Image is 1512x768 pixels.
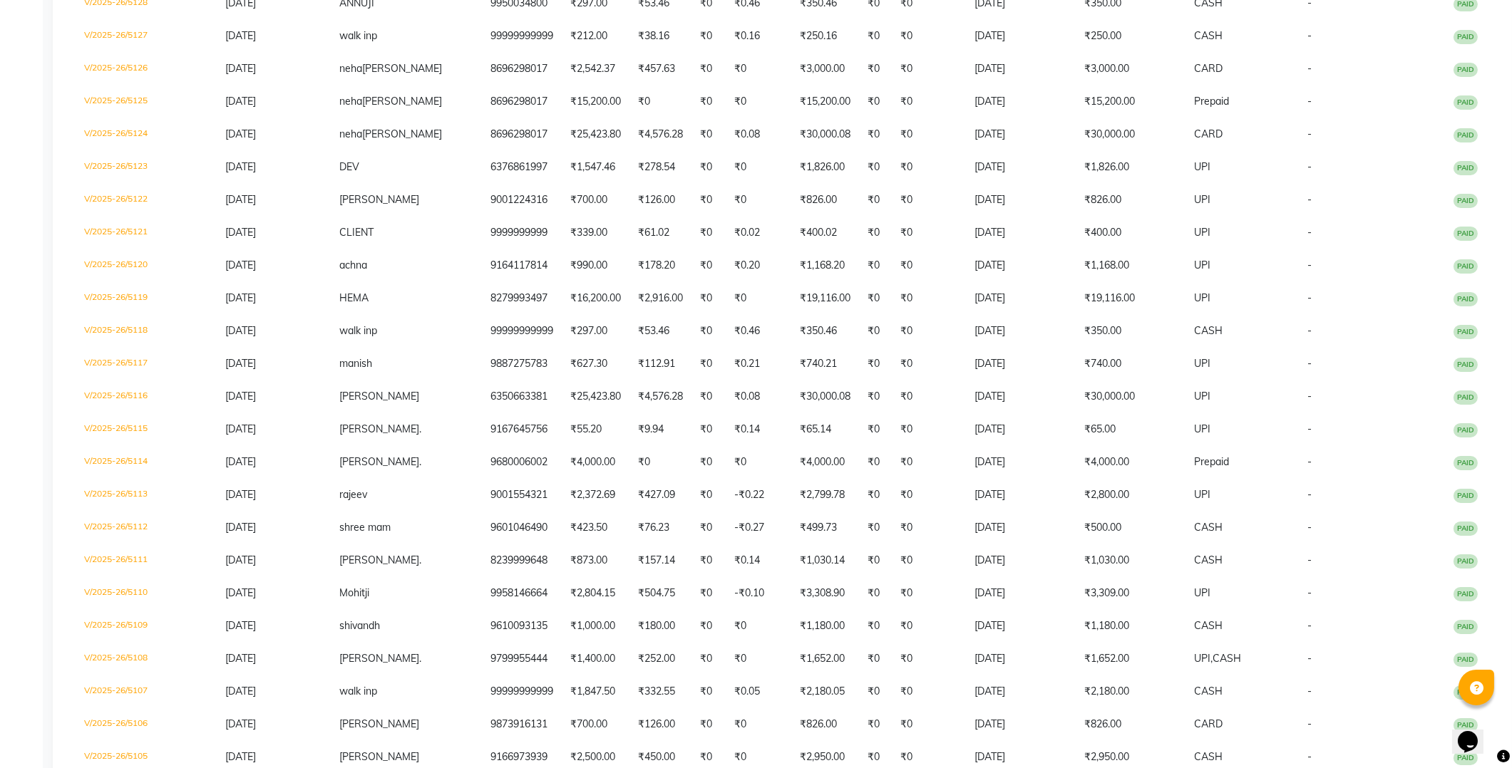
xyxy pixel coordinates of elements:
[791,151,859,184] td: ₹1,826.00
[791,249,859,282] td: ₹1,168.20
[1194,62,1223,75] span: CARD
[562,315,629,348] td: ₹297.00
[1454,194,1478,208] span: PAID
[691,118,726,151] td: ₹0
[1454,128,1478,142] span: PAID
[339,390,419,403] span: [PERSON_NAME]
[966,184,1076,217] td: [DATE]
[362,95,442,108] span: [PERSON_NAME]
[629,118,691,151] td: ₹4,576.28
[562,544,629,577] td: ₹873.00
[482,348,562,380] td: 9887275783
[339,29,371,42] span: walk in
[629,249,691,282] td: ₹178.20
[1307,193,1312,206] span: -
[76,413,217,446] td: V/2025-26/5115
[629,413,691,446] td: ₹9.94
[791,446,859,479] td: ₹4,000.00
[691,53,726,85] td: ₹0
[562,20,629,53] td: ₹212.00
[1454,325,1478,339] span: PAID
[791,85,859,118] td: ₹15,200.00
[482,544,562,577] td: 8239999648
[629,85,691,118] td: ₹0
[859,348,892,380] td: ₹0
[339,259,367,271] span: achna
[482,512,562,544] td: 9601046490
[791,184,859,217] td: ₹826.00
[966,315,1076,348] td: [DATE]
[629,151,691,184] td: ₹278.54
[892,151,966,184] td: ₹0
[966,249,1076,282] td: [DATE]
[629,282,691,315] td: ₹2,916.00
[966,348,1076,380] td: [DATE]
[562,413,629,446] td: ₹55.20
[1307,291,1312,304] span: -
[1076,184,1186,217] td: ₹826.00
[691,217,726,249] td: ₹0
[225,324,256,337] span: [DATE]
[482,151,562,184] td: 6376861997
[1454,161,1478,175] span: PAID
[892,544,966,577] td: ₹0
[1076,53,1186,85] td: ₹3,000.00
[482,446,562,479] td: 9680006002
[892,184,966,217] td: ₹0
[1307,455,1312,468] span: -
[791,315,859,348] td: ₹350.46
[859,413,892,446] td: ₹0
[691,413,726,446] td: ₹0
[1307,422,1312,435] span: -
[892,512,966,544] td: ₹0
[1194,357,1210,370] span: UPI
[691,446,726,479] td: ₹0
[482,282,562,315] td: 8279993497
[892,380,966,413] td: ₹0
[1307,324,1312,337] span: -
[419,455,421,468] span: .
[791,413,859,446] td: ₹65.14
[892,85,966,118] td: ₹0
[1194,488,1210,501] span: UPI
[1307,226,1312,239] span: -
[691,512,726,544] td: ₹0
[76,118,217,151] td: V/2025-26/5124
[562,118,629,151] td: ₹25,423.80
[691,20,726,53] td: ₹0
[791,479,859,512] td: ₹2,799.78
[76,512,217,544] td: V/2025-26/5112
[1194,226,1210,239] span: UPI
[1307,29,1312,42] span: -
[371,324,377,337] span: p
[562,151,629,184] td: ₹1,547.46
[1307,357,1312,370] span: -
[225,488,256,501] span: [DATE]
[1194,455,1229,468] span: Prepaid
[966,53,1076,85] td: [DATE]
[225,193,256,206] span: [DATE]
[859,85,892,118] td: ₹0
[892,249,966,282] td: ₹0
[225,357,256,370] span: [DATE]
[726,85,791,118] td: ₹0
[482,577,562,610] td: 9958146664
[691,315,726,348] td: ₹0
[726,479,791,512] td: -₹0.22
[1076,249,1186,282] td: ₹1,168.00
[339,193,419,206] span: [PERSON_NAME]
[562,479,629,512] td: ₹2,372.69
[1307,521,1312,534] span: -
[892,315,966,348] td: ₹0
[629,479,691,512] td: ₹427.09
[1454,358,1478,372] span: PAID
[966,217,1076,249] td: [DATE]
[225,62,256,75] span: [DATE]
[1307,554,1312,566] span: -
[225,554,256,566] span: [DATE]
[629,20,691,53] td: ₹38.16
[339,226,374,239] span: CLIENT
[1307,128,1312,140] span: -
[726,446,791,479] td: ₹0
[859,118,892,151] td: ₹0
